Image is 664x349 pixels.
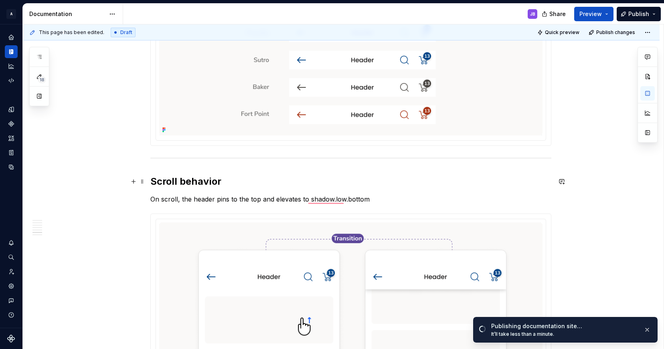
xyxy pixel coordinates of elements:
[491,322,637,330] div: Publishing documentation site…
[7,335,15,343] svg: Supernova Logo
[5,45,18,58] a: Documentation
[5,117,18,130] a: Components
[628,10,649,18] span: Publish
[39,29,104,36] span: This page has been edited.
[535,27,583,38] button: Quick preview
[150,176,221,187] strong: Scroll behavior
[5,280,18,293] a: Settings
[5,294,18,307] button: Contact support
[5,60,18,73] a: Analytics
[5,161,18,173] a: Data sources
[5,31,18,44] a: Home
[5,265,18,278] a: Invite team
[549,10,566,18] span: Share
[120,29,132,36] span: Draft
[538,7,571,21] button: Share
[545,29,579,36] span: Quick preview
[150,194,551,204] p: On scroll, the header pins to the top and elevates to shadow.low.bottom
[617,7,661,21] button: Publish
[5,146,18,159] a: Storybook stories
[2,5,21,22] button: A
[29,10,105,18] div: Documentation
[5,132,18,145] a: Assets
[596,29,635,36] span: Publish changes
[5,236,18,249] button: Notifications
[579,10,602,18] span: Preview
[491,331,637,337] div: It’ll take less than a minute.
[586,27,639,38] button: Publish changes
[530,11,535,17] div: JB
[5,74,18,87] a: Code automation
[574,7,613,21] button: Preview
[5,251,18,264] button: Search ⌘K
[5,103,18,116] a: Design tokens
[38,77,46,83] span: 18
[6,9,16,19] div: A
